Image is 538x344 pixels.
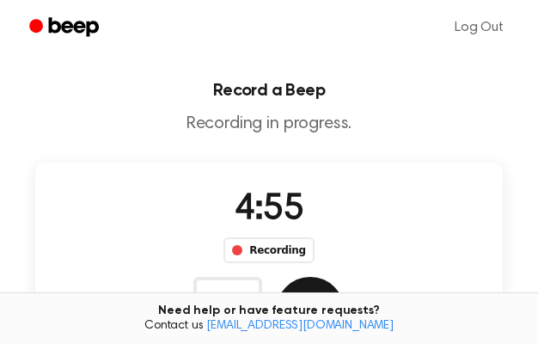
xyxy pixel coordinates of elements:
span: Contact us [10,319,528,335]
div: Recording [223,237,314,263]
span: 4:55 [235,192,303,228]
h1: Record a Beep [14,83,524,100]
a: Log Out [437,7,521,48]
a: [EMAIL_ADDRESS][DOMAIN_NAME] [206,320,394,332]
p: Recording in progress. [14,114,524,135]
a: Beep [17,11,114,45]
